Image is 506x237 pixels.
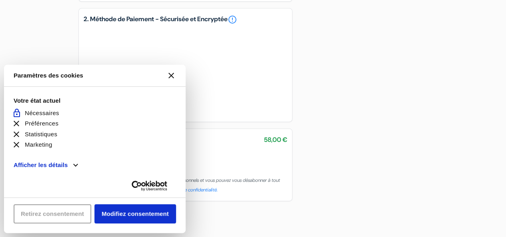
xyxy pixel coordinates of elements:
li: Statistiques [14,130,176,139]
button: Afficher les détails [14,161,78,170]
span: 58,00 € [264,135,287,145]
iframe: Cadre de saisie sécurisé pour le paiement [82,26,289,117]
strong: Paramètres des cookies [14,71,83,80]
button: Modifiez consentement [94,204,176,223]
li: Marketing [14,140,176,149]
a: error_outline [228,15,237,24]
small: Nous ne vendrons jamais vos renseignements personnels et vous pouvez vous désabonner à tout moment. [84,177,280,193]
strong: Votre état ​​actuel [14,96,176,106]
button: Retirez consentement [14,204,91,223]
button: Fermer le widget CMP [162,66,181,85]
h5: 2. Méthode de Paiement - Sécurisée et Encryptée [84,15,287,24]
a: Cookiebot Usercentrics - ouvre une nouvelle page [123,181,176,191]
li: Nécessaires [14,109,176,118]
li: Préférences [14,119,176,128]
